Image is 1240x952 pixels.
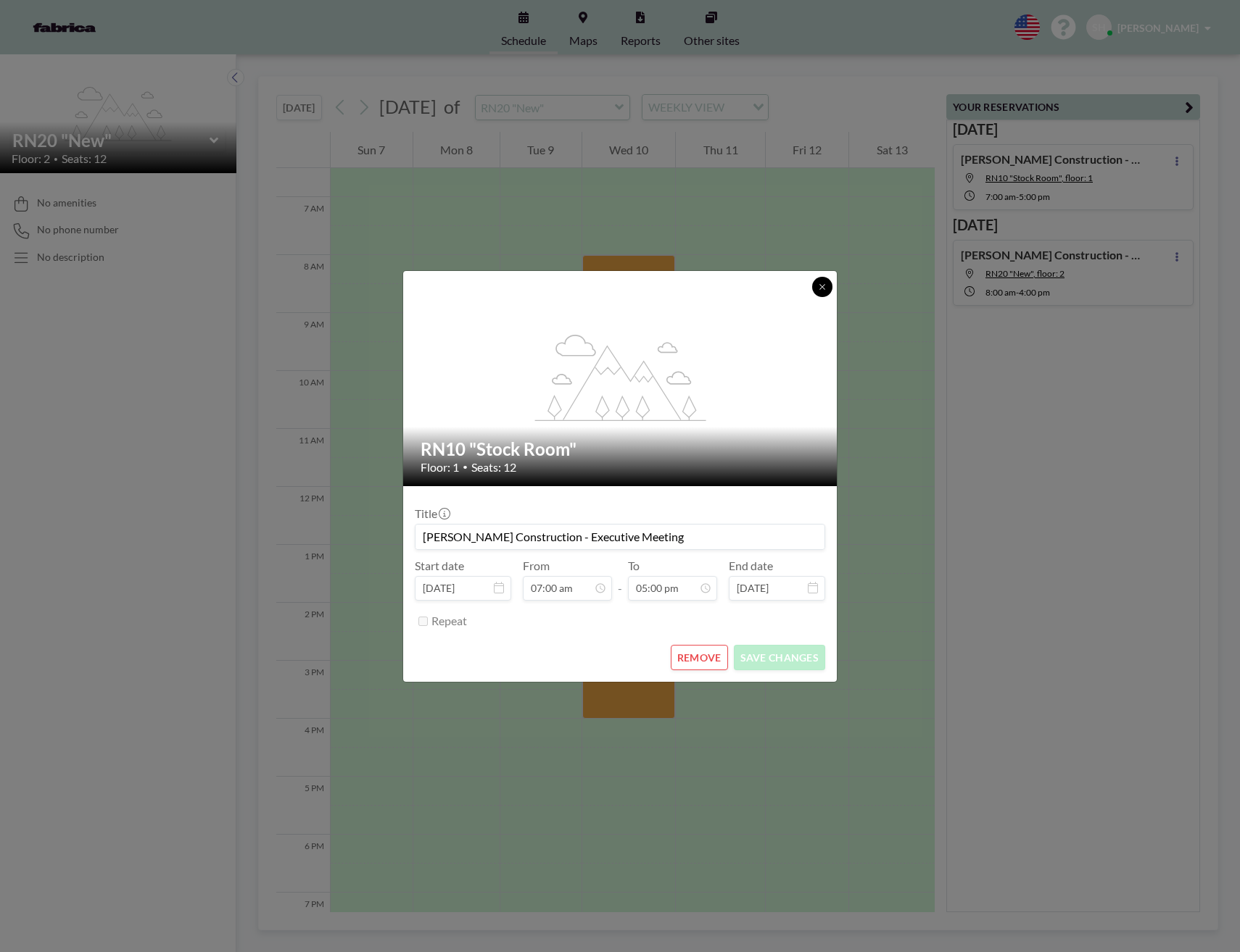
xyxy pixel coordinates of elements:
[535,333,706,420] g: flex-grow: 1.2;
[463,462,468,472] span: •
[734,645,825,670] button: SAVE CHANGES
[628,559,640,573] label: To
[415,506,449,521] label: Title
[618,564,622,596] span: -
[729,559,773,573] label: End date
[471,460,516,475] span: Seats: 12
[431,614,467,628] label: Repeat
[671,645,728,670] button: REMOVE
[416,525,824,549] input: (No title)
[421,438,821,460] h2: RN10 "Stock Room"
[523,559,550,573] label: From
[415,559,464,573] label: Start date
[421,460,459,475] span: Floor: 1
